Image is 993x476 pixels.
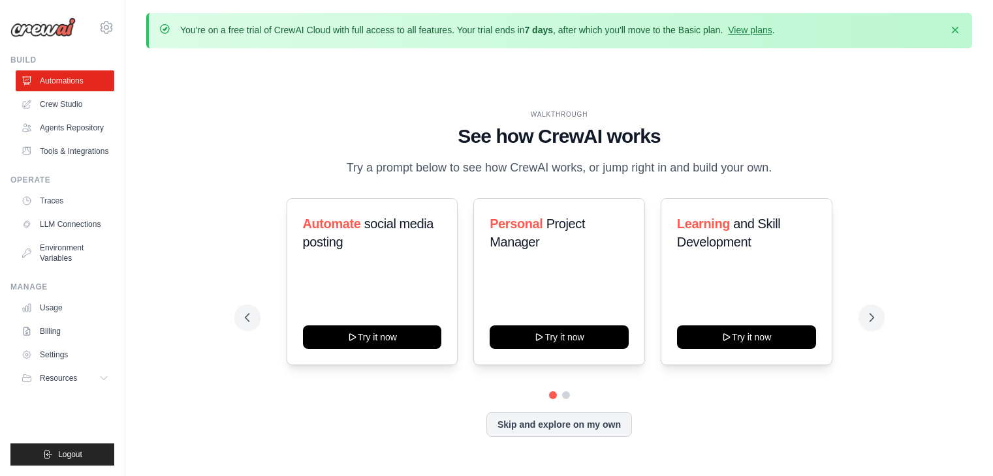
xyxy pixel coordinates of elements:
[10,282,114,292] div: Manage
[16,141,114,162] a: Tools & Integrations
[16,321,114,342] a: Billing
[180,23,775,37] p: You're on a free trial of CrewAI Cloud with full access to all features. Your trial ends in , aft...
[16,214,114,235] a: LLM Connections
[524,25,553,35] strong: 7 days
[16,344,114,365] a: Settings
[728,25,772,35] a: View plans
[490,325,629,349] button: Try it now
[340,158,779,177] p: Try a prompt below to see how CrewAI works, or jump right in and build your own.
[303,325,442,349] button: Try it now
[58,449,82,460] span: Logout
[303,216,361,231] span: Automate
[245,110,874,119] div: WALKTHROUGH
[10,443,114,466] button: Logout
[16,70,114,91] a: Automations
[16,297,114,318] a: Usage
[16,94,114,115] a: Crew Studio
[677,216,730,231] span: Learning
[16,190,114,211] a: Traces
[490,216,543,231] span: Personal
[245,125,874,148] h1: See how CrewAI works
[10,18,76,37] img: Logo
[303,216,434,249] span: social media posting
[40,373,77,383] span: Resources
[16,117,114,138] a: Agents Repository
[677,325,816,349] button: Try it now
[16,368,114,389] button: Resources
[10,175,114,185] div: Operate
[486,412,632,437] button: Skip and explore on my own
[10,55,114,65] div: Build
[16,237,114,269] a: Environment Variables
